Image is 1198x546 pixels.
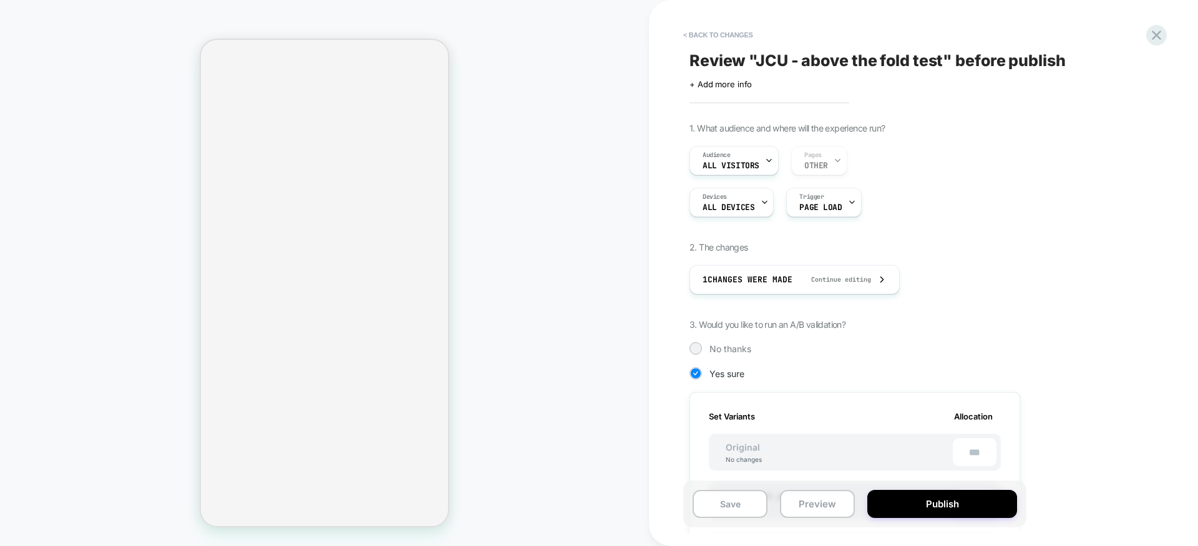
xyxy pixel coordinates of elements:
[703,193,727,201] span: Devices
[689,123,885,133] span: 1. What audience and where will the experience run?
[703,161,759,170] span: All Visitors
[709,411,755,421] span: Set Variants
[689,242,748,252] span: 2. The changes
[799,275,871,284] span: Continue editing
[709,343,751,354] span: No thanks
[713,456,774,463] div: No changes
[677,25,759,45] button: < Back to changes
[799,203,842,212] span: Page Load
[689,51,1066,70] span: Review " JCU - above the fold test " before publish
[954,411,993,421] span: Allocation
[799,193,824,201] span: Trigger
[703,151,731,160] span: Audience
[693,490,767,518] button: Save
[703,274,792,285] span: 1 Changes were made
[713,442,772,453] span: Original
[689,79,752,89] span: + Add more info
[703,203,754,212] span: ALL DEVICES
[709,368,744,379] span: Yes sure
[689,319,845,330] span: 3. Would you like to run an A/B validation?
[780,490,855,518] button: Preview
[867,490,1017,518] button: Publish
